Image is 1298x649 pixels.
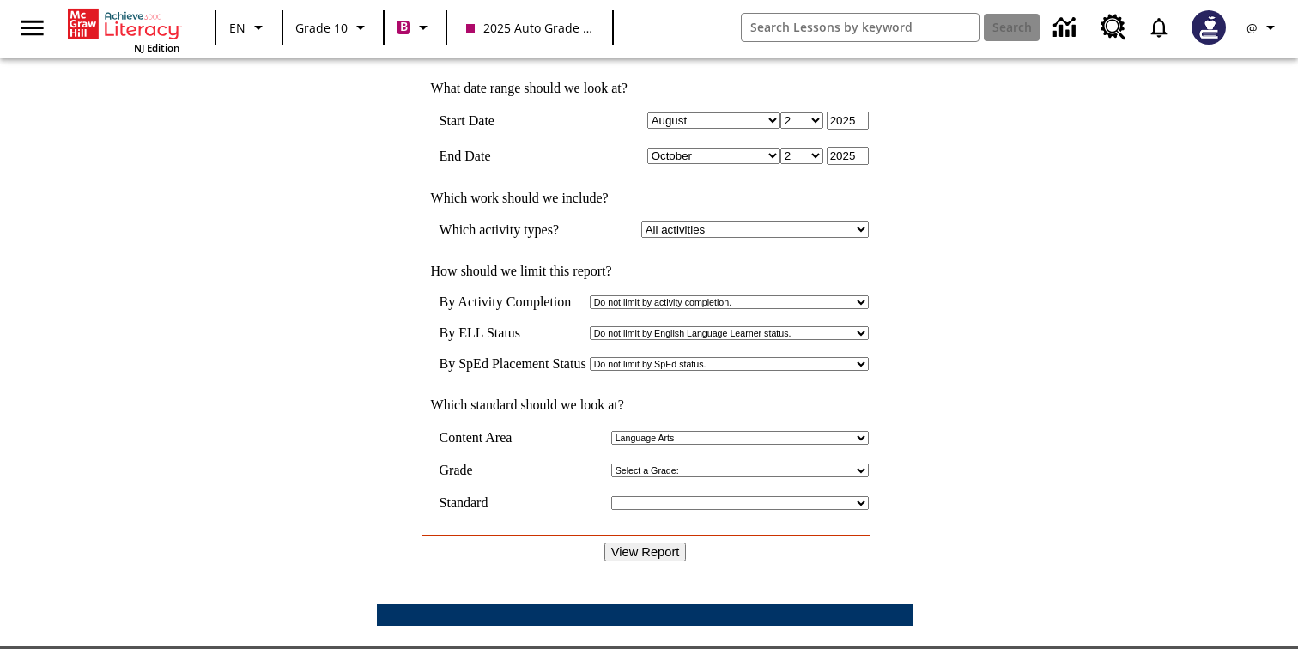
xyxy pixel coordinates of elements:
span: NJ Edition [134,41,179,54]
button: Language: EN, Select a language [221,12,276,43]
td: What date range should we look at? [422,81,869,96]
button: Open side menu [7,3,58,53]
span: Grade 10 [295,19,348,37]
img: Avatar [1192,10,1226,45]
span: @ [1246,19,1258,37]
input: View Report [604,543,687,561]
span: B [400,16,408,38]
td: How should we limit this report? [422,264,869,279]
td: Which activity types? [440,221,584,238]
td: By Activity Completion [440,294,586,310]
td: Which standard should we look at? [422,397,869,413]
button: Select a new avatar [1181,5,1236,50]
a: Data Center [1043,4,1090,52]
td: By SpEd Placement Status [440,356,586,372]
button: Profile/Settings [1236,12,1291,43]
td: By ELL Status [440,325,586,341]
td: Which work should we include? [422,191,869,206]
td: Grade [440,463,488,478]
button: Grade: Grade 10, Select a grade [288,12,378,43]
div: Home [68,5,179,54]
span: 2025 Auto Grade 10 [466,19,593,37]
button: Boost Class color is violet red. Change class color [390,12,440,43]
input: search field [742,14,979,41]
td: End Date [440,147,584,165]
td: Start Date [440,112,584,130]
a: Resource Center, Will open in new tab [1090,4,1137,51]
span: EN [229,19,246,37]
a: Notifications [1137,5,1181,50]
td: Standard [440,495,508,511]
td: Content Area [440,430,534,446]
